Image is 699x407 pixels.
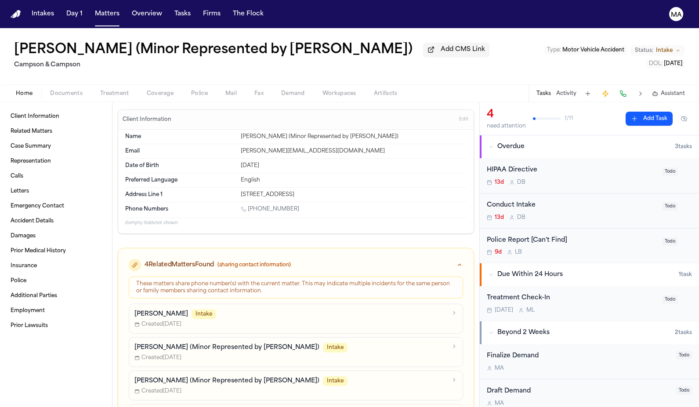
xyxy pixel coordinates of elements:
[656,47,673,54] span: Intake
[7,244,105,258] a: Prior Medical History
[7,154,105,168] a: Representation
[28,6,58,22] button: Intakes
[241,206,299,213] a: Call 1 (917) 439-4622
[129,337,463,367] a: [PERSON_NAME] (Minor Represented by [PERSON_NAME])IntakeCreated[DATE]
[323,376,348,386] span: Intake
[217,262,291,269] span: (sharing contact information)
[487,165,657,175] div: HIPAA Directive
[556,90,576,97] button: Activity
[191,90,208,97] span: Police
[562,47,624,53] span: Motor Vehicle Accident
[7,259,105,273] a: Insurance
[241,191,467,198] div: [STREET_ADDRESS]
[662,202,678,211] span: Todo
[7,319,105,333] a: Prior Lawsuits
[675,143,692,150] span: 3 task s
[7,124,105,138] a: Related Matters
[497,142,525,151] span: Overdue
[7,184,105,198] a: Letters
[582,87,594,100] button: Add Task
[662,167,678,176] span: Todo
[676,351,692,360] span: Todo
[459,116,468,123] span: Edit
[7,289,105,303] a: Additional Parties
[662,295,678,304] span: Todo
[7,139,105,153] a: Case Summary
[118,248,474,276] button: 4RelatedMattersFound(sharing contact information)
[487,386,671,396] div: Draft Demand
[225,90,237,97] span: Mail
[136,280,456,294] div: These matters share phone number(s) with the current matter. This may indicate multiple incidents...
[125,162,235,169] dt: Date of Birth
[495,214,504,221] span: 13d
[241,133,467,140] div: [PERSON_NAME] (Minor Represented by [PERSON_NAME])
[128,6,166,22] button: Overview
[125,177,235,184] dt: Preferred Language
[679,271,692,278] span: 1 task
[100,90,129,97] span: Treatment
[515,249,522,256] span: L B
[14,42,413,58] h1: [PERSON_NAME] (Minor Represented by [PERSON_NAME])
[652,90,685,97] button: Assistant
[497,270,563,279] span: Due Within 24 Hours
[441,45,485,54] span: Add CMS Link
[125,191,235,198] dt: Address Line 1
[192,309,216,319] span: Intake
[676,112,692,126] button: Hide completed tasks (⌘⇧H)
[423,43,489,57] button: Add CMS Link
[134,354,181,361] span: Created [DATE]
[229,6,267,22] button: The Flock
[125,220,467,226] p: 6 empty fields not shown.
[125,148,235,155] dt: Email
[14,42,413,58] button: Edit matter name
[14,60,489,70] h2: Campson & Campson
[254,90,264,97] span: Fax
[323,343,348,352] span: Intake
[7,229,105,243] a: Damages
[134,343,319,352] p: [PERSON_NAME] (Minor Represented by [PERSON_NAME])
[495,365,504,372] span: M A
[487,351,671,361] div: Finalize Demand
[487,123,526,130] div: need attention
[241,177,467,184] div: English
[129,371,463,400] a: [PERSON_NAME] (Minor Represented by [PERSON_NAME])IntakeCreated[DATE]
[662,237,678,246] span: Todo
[125,206,168,213] span: Phone Numbers
[676,386,692,395] span: Todo
[517,179,525,186] span: D B
[487,108,526,122] div: 4
[495,179,504,186] span: 13d
[7,169,105,183] a: Calls
[547,47,561,53] span: Type :
[134,321,181,328] span: Created [DATE]
[11,10,21,18] a: Home
[661,90,685,97] span: Assistant
[526,307,535,314] span: M L
[63,6,86,22] button: Day 1
[129,304,463,334] a: [PERSON_NAME]IntakeCreated[DATE]
[480,158,699,193] div: Open task: HIPAA Directive
[7,304,105,318] a: Employment
[134,377,319,385] p: [PERSON_NAME] (Minor Represented by [PERSON_NAME])
[374,90,398,97] span: Artifacts
[171,6,194,22] a: Tasks
[495,307,513,314] span: [DATE]
[134,388,181,395] span: Created [DATE]
[7,109,105,124] a: Client Information
[7,274,105,288] a: Police
[565,115,573,122] span: 1 / 11
[147,90,174,97] span: Coverage
[11,10,21,18] img: Finch Logo
[7,199,105,213] a: Emergency Contact
[125,133,235,140] dt: Name
[480,286,699,321] div: Open task: Treatment Check-In
[456,113,471,127] button: Edit
[649,61,663,66] span: DOL :
[145,261,214,269] span: 4 Related Matters Found
[487,236,657,246] div: Police Report [Can't Find]
[7,214,105,228] a: Accident Details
